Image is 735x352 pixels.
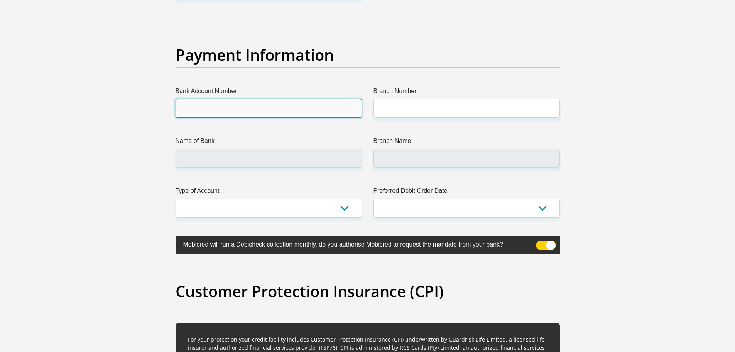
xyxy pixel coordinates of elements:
[373,87,560,99] label: Branch Number
[373,149,560,168] input: Branch Name
[373,186,560,199] label: Preferred Debit Order Date
[176,149,362,168] input: Name of Bank
[373,99,560,118] input: Branch Number
[176,46,560,64] h2: Payment Information
[373,136,560,149] label: Branch Name
[176,186,362,199] label: Type of Account
[176,99,362,118] input: Bank Account Number
[176,236,521,251] label: Mobicred will run a Debicheck collection monthly, do you authorise Mobicred to request the mandat...
[176,136,362,149] label: Name of Bank
[176,87,362,99] label: Bank Account Number
[176,282,560,301] h2: Customer Protection Insurance (CPI)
